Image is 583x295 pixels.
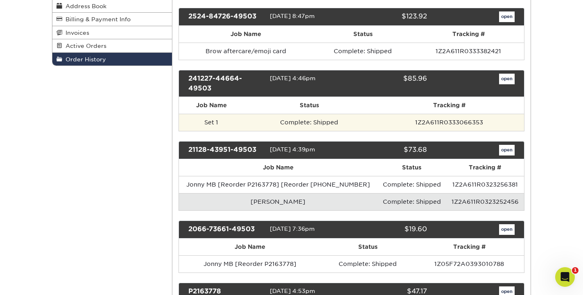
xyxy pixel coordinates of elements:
[499,74,515,84] a: open
[52,26,172,39] a: Invoices
[345,11,433,22] div: $123.92
[499,145,515,155] a: open
[374,97,524,114] th: Tracking #
[374,114,524,131] td: 1Z2A611R0333066353
[179,97,244,114] th: Job Name
[270,13,315,19] span: [DATE] 8:47pm
[321,239,414,255] th: Status
[270,75,316,81] span: [DATE] 4:46pm
[270,288,315,294] span: [DATE] 4:53pm
[499,224,515,235] a: open
[321,255,414,272] td: Complete: Shipped
[345,224,433,235] div: $19.60
[179,114,244,131] td: Set 1
[179,239,321,255] th: Job Name
[52,39,172,52] a: Active Orders
[414,255,524,272] td: 1Z05F72A0393010788
[52,53,172,65] a: Order History
[377,159,446,176] th: Status
[182,74,270,93] div: 241227-44664-49503
[52,13,172,26] a: Billing & Payment Info
[179,176,377,193] td: Jonny MB [Reorder P2163778] [Reorder [PHONE_NUMBER]
[244,114,375,131] td: Complete: Shipped
[179,159,377,176] th: Job Name
[446,159,524,176] th: Tracking #
[182,145,270,155] div: 21128-43951-49503
[182,224,270,235] div: 2066-73661-49503
[413,26,524,43] th: Tracking #
[270,146,315,153] span: [DATE] 4:39pm
[377,176,446,193] td: Complete: Shipped
[62,16,131,23] span: Billing & Payment Info
[179,43,313,60] td: Brow aftercare/emoji card
[179,255,321,272] td: Jonny MB [Reorder P2163778]
[62,56,106,63] span: Order History
[446,193,524,210] td: 1Z2A611R0323252456
[413,43,524,60] td: 1Z2A611R0333382421
[499,11,515,22] a: open
[2,270,70,292] iframe: Google Customer Reviews
[179,193,377,210] td: [PERSON_NAME]
[377,193,446,210] td: Complete: Shipped
[313,26,413,43] th: Status
[555,267,575,287] iframe: Intercom live chat
[446,176,524,193] td: 1Z2A611R0323256381
[244,97,375,114] th: Status
[182,11,270,22] div: 2524-84726-49503
[345,74,433,93] div: $85.96
[62,29,89,36] span: Invoices
[179,26,313,43] th: Job Name
[572,267,578,274] span: 1
[414,239,524,255] th: Tracking #
[62,3,106,9] span: Address Book
[270,225,315,232] span: [DATE] 7:36pm
[345,145,433,155] div: $73.68
[313,43,413,60] td: Complete: Shipped
[62,43,106,49] span: Active Orders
